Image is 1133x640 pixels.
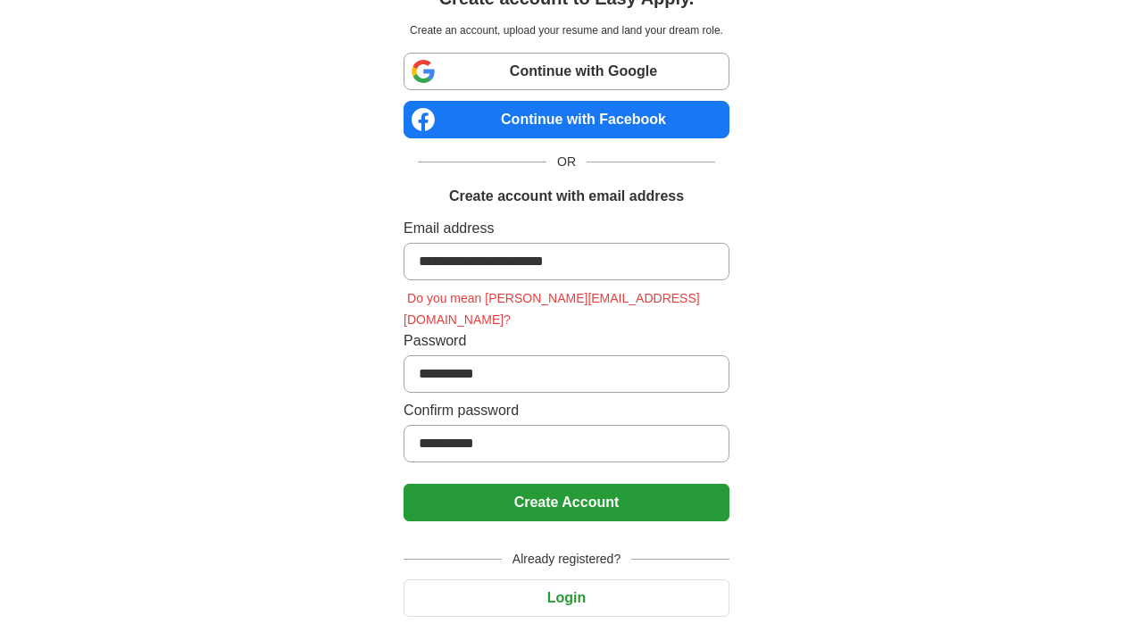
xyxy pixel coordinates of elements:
[449,186,684,207] h1: Create account with email address
[404,101,729,138] a: Continue with Facebook
[407,22,726,38] p: Create an account, upload your resume and land your dream role.
[502,550,631,569] span: Already registered?
[404,53,729,90] a: Continue with Google
[404,400,729,421] label: Confirm password
[404,579,729,617] button: Login
[404,291,700,327] span: Do you mean [PERSON_NAME][EMAIL_ADDRESS][DOMAIN_NAME]?
[546,153,587,171] span: OR
[404,330,729,352] label: Password
[404,218,729,239] label: Email address
[404,484,729,521] button: Create Account
[404,590,729,605] a: Login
